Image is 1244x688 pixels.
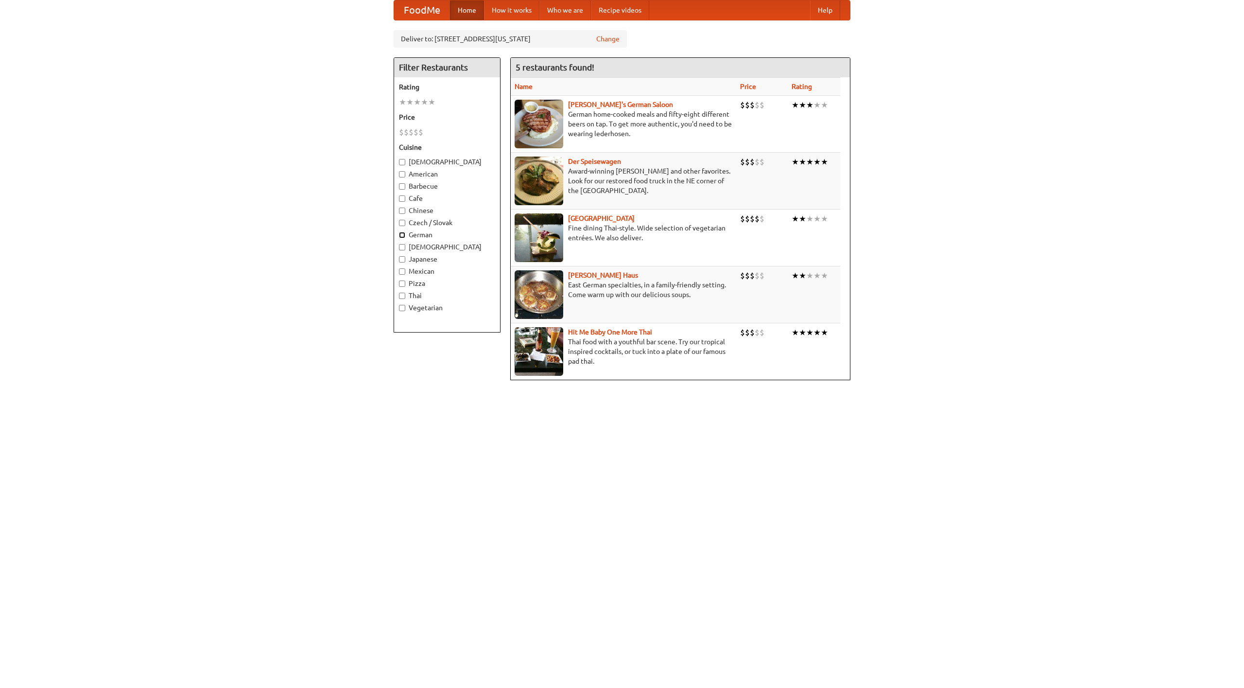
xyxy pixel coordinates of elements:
li: $ [760,213,764,224]
li: ★ [792,213,799,224]
a: Hit Me Baby One More Thai [568,328,652,336]
a: Der Speisewagen [568,158,621,165]
a: Who we are [539,0,591,20]
h4: Filter Restaurants [394,58,500,77]
label: German [399,230,495,240]
input: Mexican [399,268,405,275]
li: ★ [806,213,813,224]
label: Thai [399,291,495,300]
li: $ [414,127,418,138]
a: FoodMe [394,0,450,20]
li: $ [750,327,755,338]
label: Cafe [399,194,495,203]
li: ★ [821,327,828,338]
li: $ [750,213,755,224]
label: Pizza [399,279,495,288]
li: $ [750,270,755,281]
label: Japanese [399,254,495,264]
li: ★ [792,157,799,167]
a: Home [450,0,484,20]
li: ★ [821,213,828,224]
label: [DEMOGRAPHIC_DATA] [399,157,495,167]
p: German home-cooked meals and fifty-eight different beers on tap. To get more authentic, you'd nee... [515,109,732,139]
li: $ [755,327,760,338]
input: German [399,232,405,238]
li: ★ [813,270,821,281]
input: Barbecue [399,183,405,190]
li: $ [750,100,755,110]
h5: Cuisine [399,142,495,152]
a: [PERSON_NAME]'s German Saloon [568,101,673,108]
input: American [399,171,405,177]
a: [GEOGRAPHIC_DATA] [568,214,635,222]
li: $ [740,100,745,110]
input: Thai [399,293,405,299]
a: Recipe videos [591,0,649,20]
li: $ [740,157,745,167]
a: Name [515,83,533,90]
li: $ [740,270,745,281]
li: $ [740,327,745,338]
li: $ [745,327,750,338]
li: ★ [799,157,806,167]
input: Japanese [399,256,405,263]
li: ★ [414,97,421,107]
li: $ [755,213,760,224]
li: ★ [813,100,821,110]
li: ★ [813,327,821,338]
p: East German specialties, in a family-friendly setting. Come warm up with our delicious soups. [515,280,732,300]
p: Fine dining Thai-style. Wide selection of vegetarian entrées. We also deliver. [515,223,732,243]
img: satay.jpg [515,213,563,262]
li: ★ [821,100,828,110]
li: ★ [821,270,828,281]
li: ★ [799,213,806,224]
label: Barbecue [399,181,495,191]
a: Price [740,83,756,90]
li: $ [760,100,764,110]
a: Rating [792,83,812,90]
div: Deliver to: [STREET_ADDRESS][US_STATE] [394,30,627,48]
a: Help [810,0,840,20]
p: Thai food with a youthful bar scene. Try our tropical inspired cocktails, or tuck into a plate of... [515,337,732,366]
li: ★ [799,327,806,338]
b: [PERSON_NAME] Haus [568,271,638,279]
li: $ [745,157,750,167]
img: speisewagen.jpg [515,157,563,205]
li: $ [755,100,760,110]
label: Vegetarian [399,303,495,313]
li: ★ [792,327,799,338]
li: $ [760,270,764,281]
input: Czech / Slovak [399,220,405,226]
li: $ [740,213,745,224]
li: ★ [406,97,414,107]
label: [DEMOGRAPHIC_DATA] [399,242,495,252]
li: ★ [421,97,428,107]
h5: Rating [399,82,495,92]
li: ★ [799,270,806,281]
li: $ [755,157,760,167]
li: $ [399,127,404,138]
img: esthers.jpg [515,100,563,148]
li: ★ [399,97,406,107]
h5: Price [399,112,495,122]
label: Chinese [399,206,495,215]
li: ★ [813,213,821,224]
li: $ [409,127,414,138]
li: ★ [813,157,821,167]
li: ★ [806,270,813,281]
input: [DEMOGRAPHIC_DATA] [399,244,405,250]
label: American [399,169,495,179]
li: $ [755,270,760,281]
li: ★ [799,100,806,110]
li: $ [750,157,755,167]
li: ★ [792,100,799,110]
li: $ [418,127,423,138]
img: kohlhaus.jpg [515,270,563,319]
img: babythai.jpg [515,327,563,376]
li: ★ [821,157,828,167]
li: $ [745,213,750,224]
ng-pluralize: 5 restaurants found! [516,63,594,72]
